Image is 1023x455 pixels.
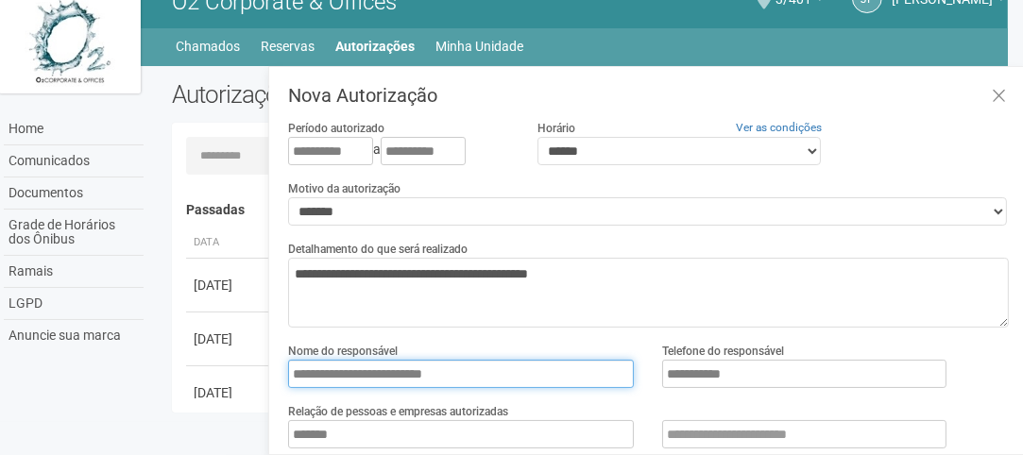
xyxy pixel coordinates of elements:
[186,203,996,217] h4: Passadas
[4,113,144,145] a: Home
[4,210,144,256] a: Grade de Horários dos Ônibus
[4,145,144,177] a: Comunicados
[172,80,576,109] h2: Autorizações
[194,276,264,295] div: [DATE]
[288,86,1009,105] h3: Nova Autorização
[736,121,822,134] a: Ver as condições
[4,256,144,288] a: Ramais
[288,241,468,258] label: Detalhamento do que será realizado
[186,227,271,259] th: Data
[261,33,315,59] a: Reservas
[662,343,784,360] label: Telefone do responsável
[537,120,575,137] label: Horário
[288,137,509,165] div: a
[176,33,240,59] a: Chamados
[4,320,144,351] a: Anuncie sua marca
[194,329,264,348] div: [DATE]
[335,33,415,59] a: Autorizações
[435,33,523,59] a: Minha Unidade
[288,403,508,420] label: Relação de pessoas e empresas autorizadas
[288,120,384,137] label: Período autorizado
[288,180,401,197] label: Motivo da autorização
[288,343,398,360] label: Nome do responsável
[4,288,144,320] a: LGPD
[4,177,144,210] a: Documentos
[194,383,264,402] div: [DATE]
